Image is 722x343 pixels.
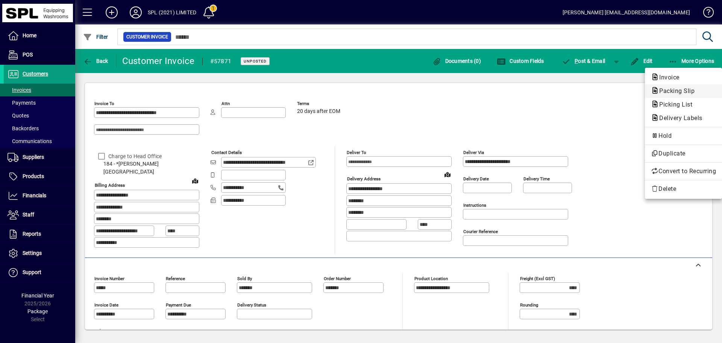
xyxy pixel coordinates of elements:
[651,87,698,95] span: Packing Slip
[651,149,716,158] span: Duplicate
[651,101,696,108] span: Picking List
[651,184,716,194] span: Delete
[651,74,683,81] span: Invoice
[651,131,716,140] span: Hold
[651,114,706,122] span: Delivery Labels
[651,167,716,176] span: Convert to Recurring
